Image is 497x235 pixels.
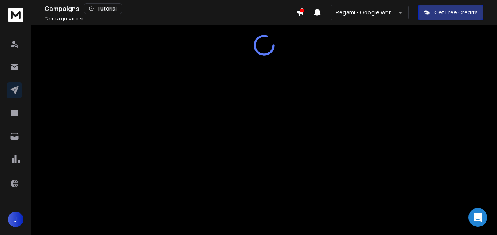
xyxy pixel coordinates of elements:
[8,212,23,227] button: J
[84,3,122,14] button: Tutorial
[418,5,483,20] button: Get Free Credits
[468,208,487,227] div: Open Intercom Messenger
[336,9,397,16] p: Regami - Google Workspace
[45,16,84,22] p: Campaigns added
[434,9,478,16] p: Get Free Credits
[45,3,296,14] div: Campaigns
